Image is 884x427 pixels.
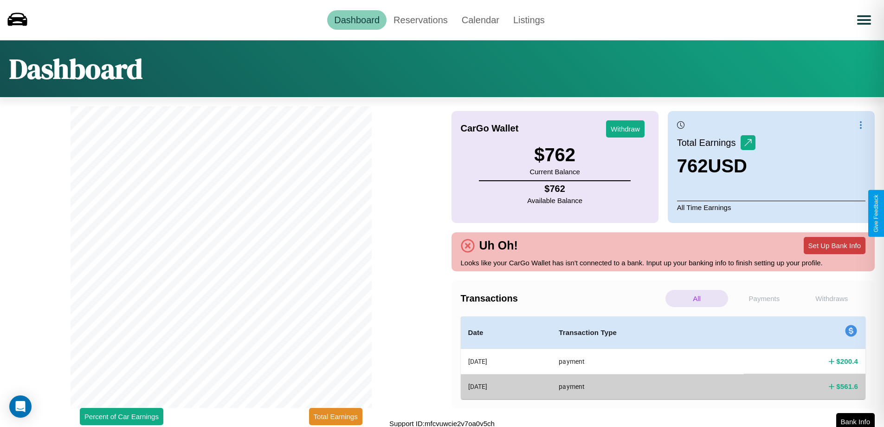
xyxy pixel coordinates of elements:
[677,134,741,151] p: Total Earnings
[527,184,582,194] h4: $ 762
[327,10,387,30] a: Dashboard
[461,316,866,399] table: simple table
[9,395,32,418] div: Open Intercom Messenger
[873,195,879,232] div: Give Feedback
[836,381,858,391] h4: $ 561.6
[804,237,865,254] button: Set Up Bank Info
[677,156,755,177] h3: 762 USD
[455,10,506,30] a: Calendar
[559,327,736,338] h4: Transaction Type
[800,290,863,307] p: Withdraws
[551,349,744,374] th: payment
[461,374,552,399] th: [DATE]
[506,10,552,30] a: Listings
[9,50,142,88] h1: Dashboard
[733,290,795,307] p: Payments
[677,201,865,214] p: All Time Earnings
[461,123,519,134] h4: CarGo Wallet
[606,120,645,138] button: Withdraw
[851,7,877,33] button: Open menu
[836,356,858,366] h4: $ 200.4
[529,145,580,165] h3: $ 762
[461,293,663,304] h4: Transactions
[475,239,523,252] h4: Uh Oh!
[461,256,866,269] p: Looks like your CarGo Wallet has isn't connected to a bank. Input up your banking info to finish ...
[80,408,163,425] button: Percent of Car Earnings
[468,327,544,338] h4: Date
[665,290,728,307] p: All
[527,194,582,207] p: Available Balance
[551,374,744,399] th: payment
[309,408,362,425] button: Total Earnings
[387,10,455,30] a: Reservations
[461,349,552,374] th: [DATE]
[529,165,580,178] p: Current Balance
